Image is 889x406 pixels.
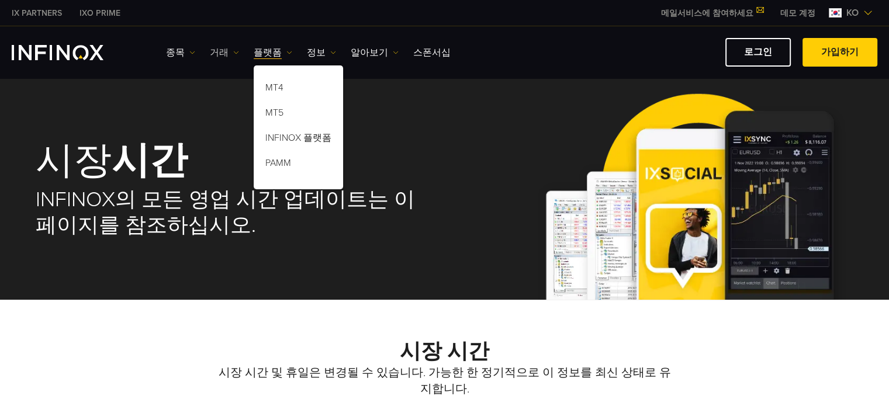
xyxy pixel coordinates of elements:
[413,46,451,60] a: 스폰서십
[254,152,343,178] a: PAMM
[725,38,791,67] a: 로그인
[71,7,129,19] a: INFINOX
[842,6,863,20] span: ko
[802,38,877,67] a: 가입하기
[254,77,343,102] a: MT4
[36,187,428,238] h2: INFINOX의 모든 영업 시간 업데이트는 이 페이지를 참조하십시오.
[210,46,239,60] a: 거래
[214,365,676,397] p: 시장 시간 및 휴일은 변경될 수 있습니다. 가능한 한 정기적으로 이 정보를 최신 상태로 유지합니다.
[3,7,71,19] a: INFINOX
[772,7,824,19] a: INFINOX MENU
[400,339,489,364] strong: 시장 시간
[652,8,772,18] a: 메일서비스에 참여하세요
[36,141,428,181] h1: 시장
[12,45,131,60] a: INFINOX Logo
[307,46,336,60] a: 정보
[112,138,188,184] strong: 시간
[166,46,195,60] a: 종목
[254,127,343,152] a: INFINOX 플랫폼
[254,46,292,60] a: 플랫폼
[254,102,343,127] a: MT5
[351,46,399,60] a: 알아보기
